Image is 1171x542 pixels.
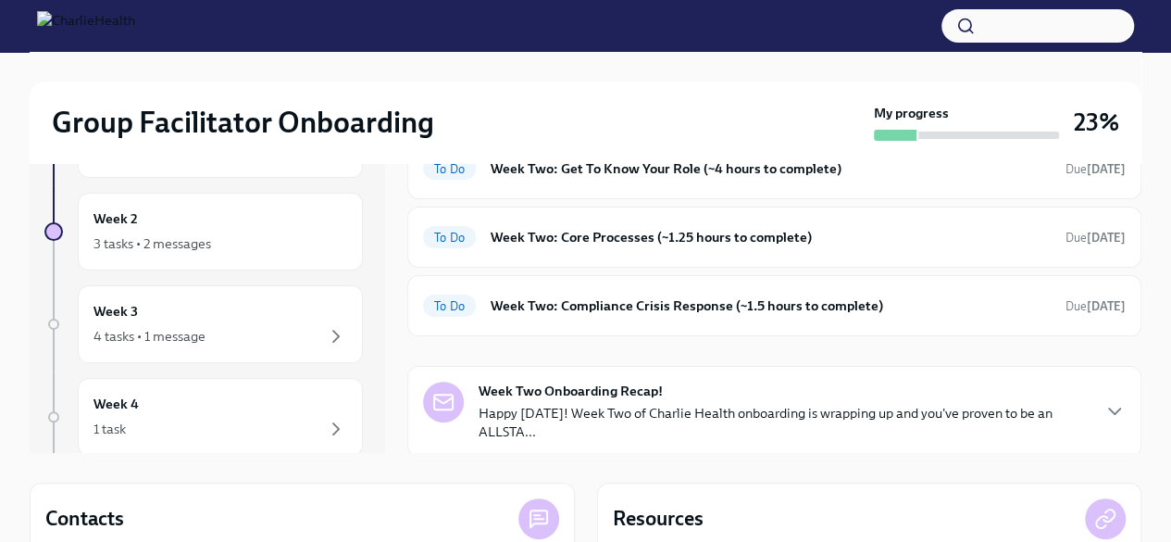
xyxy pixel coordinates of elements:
span: Due [1065,299,1126,313]
h6: Week Two: Get To Know Your Role (~4 hours to complete) [491,158,1051,179]
div: 3 tasks • 2 messages [93,234,211,253]
span: Due [1065,162,1126,176]
a: Week 23 tasks • 2 messages [44,193,363,271]
h6: Week 2 [93,208,138,229]
h4: Resources [613,505,704,533]
p: Happy [DATE]! Week Two of Charlie Health onboarding is wrapping up and you've proven to be an ALL... [479,404,1089,441]
strong: Week Two Onboarding Recap! [479,382,663,400]
a: To DoWeek Two: Compliance Crisis Response (~1.5 hours to complete)Due[DATE] [423,291,1126,321]
h6: Week 4 [93,394,139,414]
strong: [DATE] [1087,299,1126,313]
span: August 11th, 2025 10:00 [1065,160,1126,178]
a: To DoWeek Two: Core Processes (~1.25 hours to complete)Due[DATE] [423,222,1126,252]
strong: My progress [874,104,949,122]
span: Due [1065,231,1126,245]
span: August 11th, 2025 10:00 [1065,229,1126,246]
h6: Week 3 [93,301,138,321]
h2: Group Facilitator Onboarding [52,104,434,141]
span: August 11th, 2025 10:00 [1065,297,1126,315]
span: To Do [423,162,476,176]
span: To Do [423,299,476,313]
img: CharlieHealth [37,11,135,41]
div: 1 task [93,420,126,438]
h6: Week Two: Compliance Crisis Response (~1.5 hours to complete) [491,296,1051,316]
a: Week 34 tasks • 1 message [44,285,363,363]
a: Week 41 task [44,378,363,456]
a: To DoWeek Two: Get To Know Your Role (~4 hours to complete)Due[DATE] [423,154,1126,183]
h4: Contacts [45,505,124,533]
h6: Week Two: Core Processes (~1.25 hours to complete) [491,227,1051,247]
strong: [DATE] [1087,231,1126,245]
strong: [DATE] [1087,162,1126,176]
h3: 23% [1074,106,1119,139]
span: To Do [423,231,476,245]
div: 4 tasks • 1 message [93,327,206,346]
